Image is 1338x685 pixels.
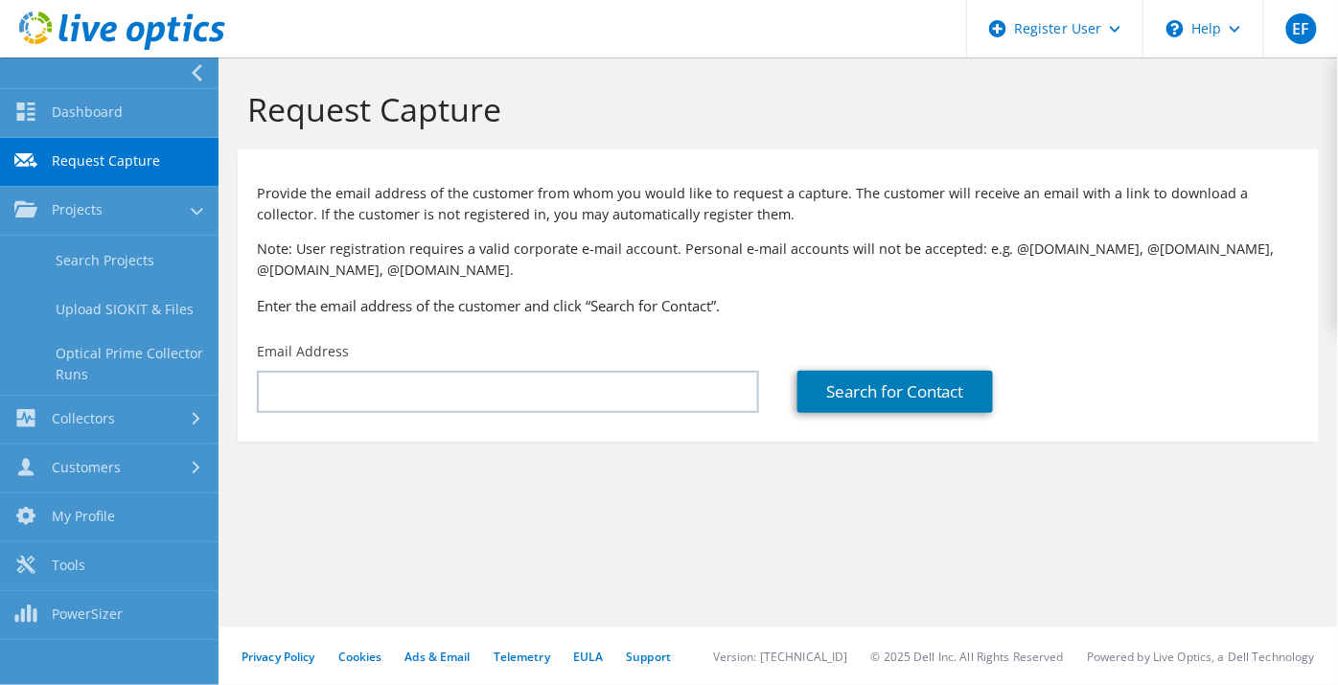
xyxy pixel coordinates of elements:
[1087,649,1315,665] li: Powered by Live Optics, a Dell Technology
[257,342,349,361] label: Email Address
[494,649,550,665] a: Telemetry
[797,371,993,413] a: Search for Contact
[338,649,382,665] a: Cookies
[713,649,848,665] li: Version: [TECHNICAL_ID]
[242,649,315,665] a: Privacy Policy
[405,649,471,665] a: Ads & Email
[871,649,1064,665] li: © 2025 Dell Inc. All Rights Reserved
[257,295,1300,316] h3: Enter the email address of the customer and click “Search for Contact”.
[626,649,671,665] a: Support
[1166,20,1184,37] svg: \n
[257,183,1300,225] p: Provide the email address of the customer from whom you would like to request a capture. The cust...
[257,239,1300,281] p: Note: User registration requires a valid corporate e-mail account. Personal e-mail accounts will ...
[573,649,603,665] a: EULA
[1286,13,1317,44] span: EF
[247,89,1300,129] h1: Request Capture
